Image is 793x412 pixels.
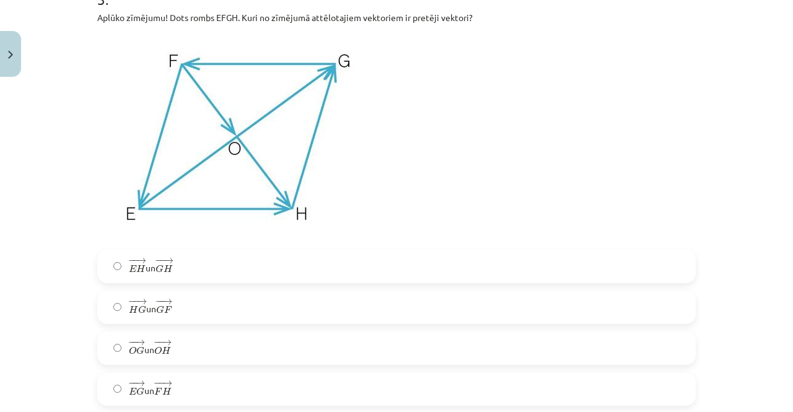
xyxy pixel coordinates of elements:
[129,305,138,313] span: H
[138,305,146,313] span: G
[136,387,144,395] span: G
[155,258,163,263] span: −
[129,257,173,274] span: un
[157,340,160,345] span: −
[129,265,136,273] span: E
[113,344,121,352] input: un
[164,306,172,313] span: F
[158,380,160,386] span: −
[154,380,162,386] span: −
[129,346,136,354] span: O
[164,258,173,263] span: →
[129,388,136,395] span: E
[135,380,145,386] span: →
[154,340,162,345] span: −
[8,51,13,59] img: icon-close-lesson-0947bae3869378f0d4975bcd49f059093ad1ed9edebbc8119c70593378902aed.svg
[156,305,164,313] span: G
[131,340,133,345] span: −
[154,346,162,354] span: O
[113,262,121,270] input: un
[128,380,136,386] span: −
[137,299,147,304] span: →
[162,340,172,345] span: →
[136,346,144,354] span: G
[159,258,162,263] span: −
[136,265,146,273] span: H
[133,299,136,304] span: −
[113,303,121,311] input: un
[132,258,134,263] span: −
[154,388,162,395] span: F
[164,265,173,273] span: H
[156,299,164,304] span: −
[162,380,172,386] span: →
[113,385,121,393] input: un
[162,346,171,354] span: H
[129,298,172,315] span: un
[128,340,136,345] span: −
[128,258,136,263] span: −
[135,340,145,345] span: →
[136,258,146,263] span: →
[129,339,171,356] span: un
[97,11,696,24] p: Aplūko zīmējumu! Dots rombs EFGH. Kuri no zīmējumā attēlotajiem vektoriem ir pretēji vektori?
[128,299,136,304] span: −
[129,380,172,397] span: un
[159,299,160,304] span: −
[156,265,164,273] span: G
[131,380,133,386] span: −
[162,299,172,304] span: →
[162,387,172,395] span: H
